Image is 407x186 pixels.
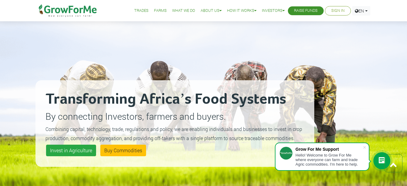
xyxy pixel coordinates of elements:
[45,109,304,123] p: By connecting Investors, farmers and buyers.
[45,90,304,108] h2: Transforming Africa’s Food Systems
[294,8,318,14] a: Raise Funds
[154,8,167,14] a: Farms
[201,8,222,14] a: About Us
[295,147,363,152] div: Grow For Me Support
[46,145,96,156] a: Invest in Agriculture
[172,8,195,14] a: What We Do
[262,8,285,14] a: Investors
[331,8,345,14] a: Sign In
[227,8,256,14] a: How it Works
[352,6,370,15] a: EN
[295,153,363,167] div: Hello! Welcome to Grow For Me where everyone can farm and trade Agric commodities. I'm here to help.
[100,145,146,156] a: Buy Commodities
[134,8,148,14] a: Trades
[45,126,302,141] small: Combining capital, technology, trade, regulations and policy, we are enabling individuals and bus...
